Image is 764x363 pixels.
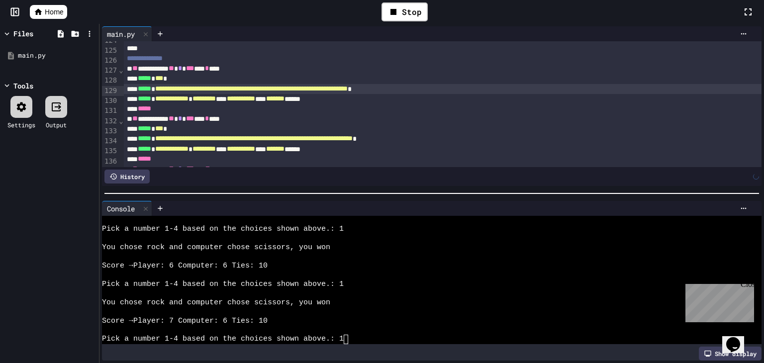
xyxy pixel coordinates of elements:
div: 135 [102,146,118,156]
div: 137 [102,167,118,177]
div: 128 [102,76,118,86]
div: 134 [102,136,118,146]
div: 136 [102,157,118,167]
span: Fold line [118,117,123,125]
span: You chose rock and computer chose scissors, you won [102,298,330,307]
div: Tools [13,81,33,91]
div: 129 [102,86,118,96]
div: Console [102,203,140,214]
div: 127 [102,66,118,76]
span: Pick a number 1-4 based on the choices shown above.: 1 [102,280,344,289]
div: History [104,170,150,183]
div: Console [102,201,152,216]
a: Home [30,5,67,19]
div: main.py [102,29,140,39]
div: 126 [102,56,118,66]
div: 130 [102,96,118,106]
div: Stop [382,2,428,21]
div: Show display [699,347,762,361]
div: Settings [7,120,35,129]
div: Files [13,28,33,39]
div: main.py [102,26,152,41]
span: Score →Player: 6 Computer: 6 Ties: 10 [102,262,268,271]
span: Score →Player: 7 Computer: 6 Ties: 10 [102,317,268,326]
iframe: chat widget [722,323,754,353]
iframe: chat widget [681,280,754,322]
div: Chat with us now!Close [4,4,69,63]
div: main.py [18,51,95,61]
div: 131 [102,106,118,116]
div: Output [46,120,67,129]
div: 125 [102,46,118,56]
span: You chose rock and computer chose scissors, you won [102,243,330,252]
span: Fold line [118,66,123,74]
div: 132 [102,116,118,126]
span: Pick a number 1-4 based on the choices shown above.: 1 [102,225,344,234]
span: Pick a number 1-4 based on the choices shown above.: 1 [102,335,344,344]
div: 133 [102,126,118,136]
span: Home [45,7,63,17]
